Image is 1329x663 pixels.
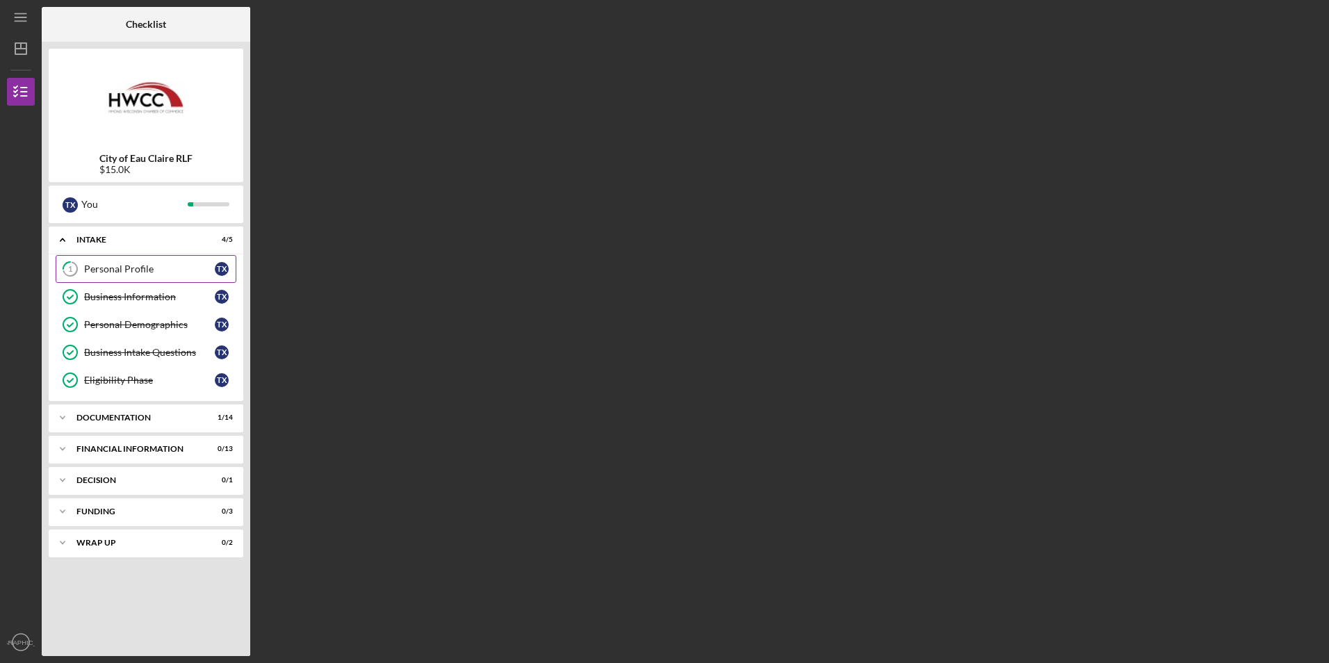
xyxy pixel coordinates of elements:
div: T X [215,290,229,304]
div: Financial Information [76,445,198,453]
div: T X [63,197,78,213]
div: T X [215,345,229,359]
b: Checklist [126,19,166,30]
div: 4 / 5 [208,236,233,244]
img: Product logo [49,56,243,139]
div: Personal Demographics [84,319,215,330]
div: Intake [76,236,198,244]
a: Business Intake QuestionsTX [56,338,236,366]
div: Funding [76,507,198,516]
div: 0 / 13 [208,445,233,453]
div: Business Intake Questions [84,347,215,358]
div: 1 / 14 [208,414,233,422]
b: City of Eau Claire RLF [99,153,193,164]
a: Business InformationTX [56,283,236,311]
a: Eligibility PhaseTX [56,366,236,394]
div: Eligibility Phase [84,375,215,386]
div: T X [215,318,229,331]
div: 0 / 1 [208,476,233,484]
div: Wrap Up [76,539,198,547]
div: T X [215,262,229,276]
div: Business Information [84,291,215,302]
button: [GEOGRAPHIC_DATA] [7,628,35,656]
a: Personal DemographicsTX [56,311,236,338]
tspan: 1 [68,265,72,274]
div: Personal Profile [84,263,215,275]
div: $15.0K [99,164,193,175]
div: You [81,193,188,216]
div: 0 / 2 [208,539,233,547]
div: Decision [76,476,198,484]
div: T X [215,373,229,387]
div: 0 / 3 [208,507,233,516]
div: Documentation [76,414,198,422]
a: 1Personal ProfileTX [56,255,236,283]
